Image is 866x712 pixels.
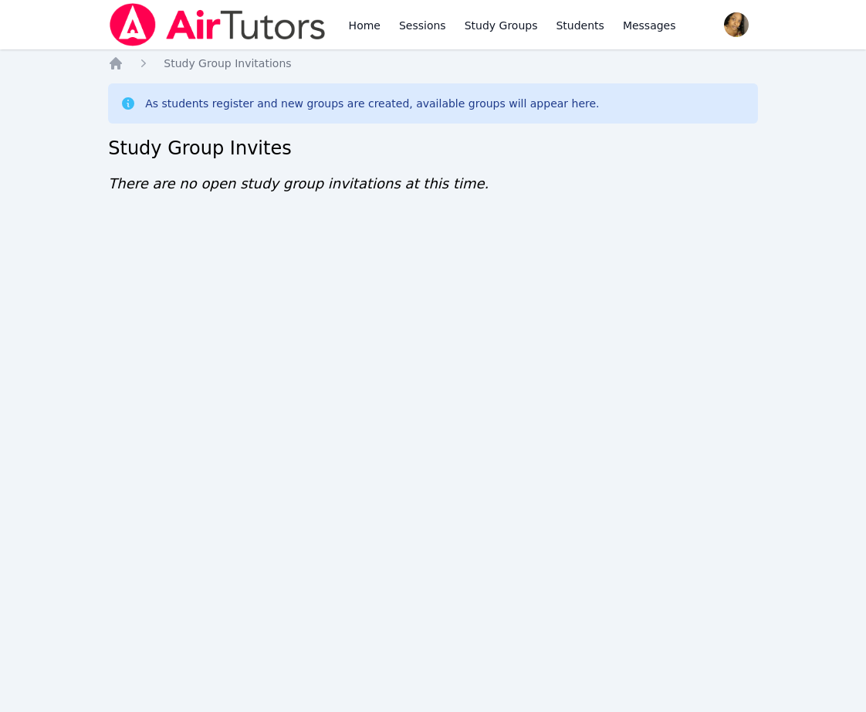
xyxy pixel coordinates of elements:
nav: Breadcrumb [108,56,758,71]
div: As students register and new groups are created, available groups will appear here. [145,96,599,111]
a: Study Group Invitations [164,56,291,71]
span: Messages [623,18,676,33]
img: Air Tutors [108,3,326,46]
span: Study Group Invitations [164,57,291,70]
span: There are no open study group invitations at this time. [108,175,489,192]
h2: Study Group Invites [108,136,758,161]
